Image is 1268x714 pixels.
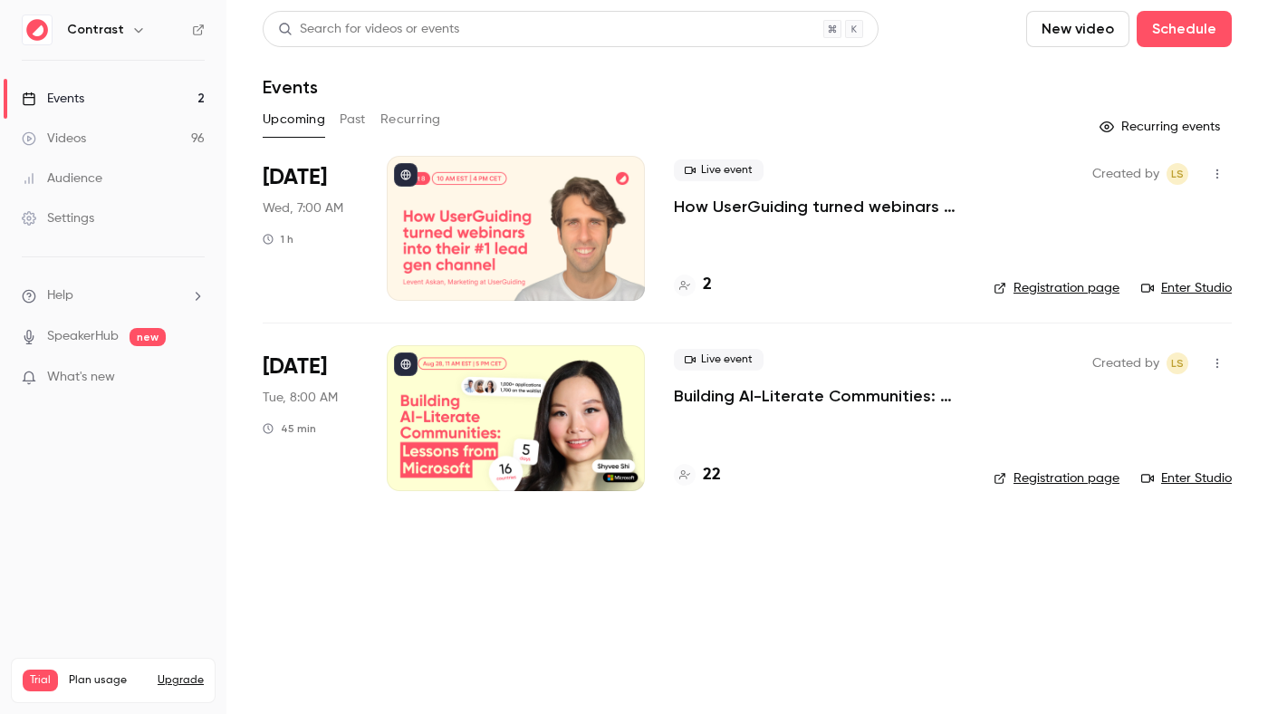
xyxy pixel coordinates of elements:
[22,169,102,188] div: Audience
[22,286,205,305] li: help-dropdown-opener
[263,232,293,246] div: 1 h
[1167,352,1188,374] span: Lusine Sargsyan
[23,15,52,44] img: Contrast
[47,368,115,387] span: What's new
[158,673,204,688] button: Upgrade
[1141,469,1232,487] a: Enter Studio
[340,105,366,134] button: Past
[1171,352,1184,374] span: LS
[69,673,147,688] span: Plan usage
[674,349,764,371] span: Live event
[994,279,1119,297] a: Registration page
[263,352,327,381] span: [DATE]
[703,273,712,297] h4: 2
[703,463,721,487] h4: 22
[67,21,124,39] h6: Contrast
[674,463,721,487] a: 22
[263,105,325,134] button: Upcoming
[1026,11,1129,47] button: New video
[674,159,764,181] span: Live event
[1092,352,1159,374] span: Created by
[380,105,441,134] button: Recurring
[1091,112,1232,141] button: Recurring events
[23,670,58,691] span: Trial
[47,286,73,305] span: Help
[1167,163,1188,185] span: Lusine Sargsyan
[130,328,166,346] span: new
[1092,163,1159,185] span: Created by
[47,327,119,346] a: SpeakerHub
[263,345,358,490] div: Dec 9 Tue, 11:00 AM (America/New York)
[263,163,327,192] span: [DATE]
[1141,279,1232,297] a: Enter Studio
[22,90,84,108] div: Events
[674,385,965,407] a: Building AI-Literate Communities: Lessons from Microsoft
[263,421,316,436] div: 45 min
[263,389,338,407] span: Tue, 8:00 AM
[1137,11,1232,47] button: Schedule
[674,196,965,217] a: How UserGuiding turned webinars into their #1 lead gen channel
[278,20,459,39] div: Search for videos or events
[263,76,318,98] h1: Events
[1171,163,1184,185] span: LS
[22,130,86,148] div: Videos
[994,469,1119,487] a: Registration page
[22,209,94,227] div: Settings
[263,156,358,301] div: Oct 8 Wed, 10:00 AM (America/New York)
[674,273,712,297] a: 2
[263,199,343,217] span: Wed, 7:00 AM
